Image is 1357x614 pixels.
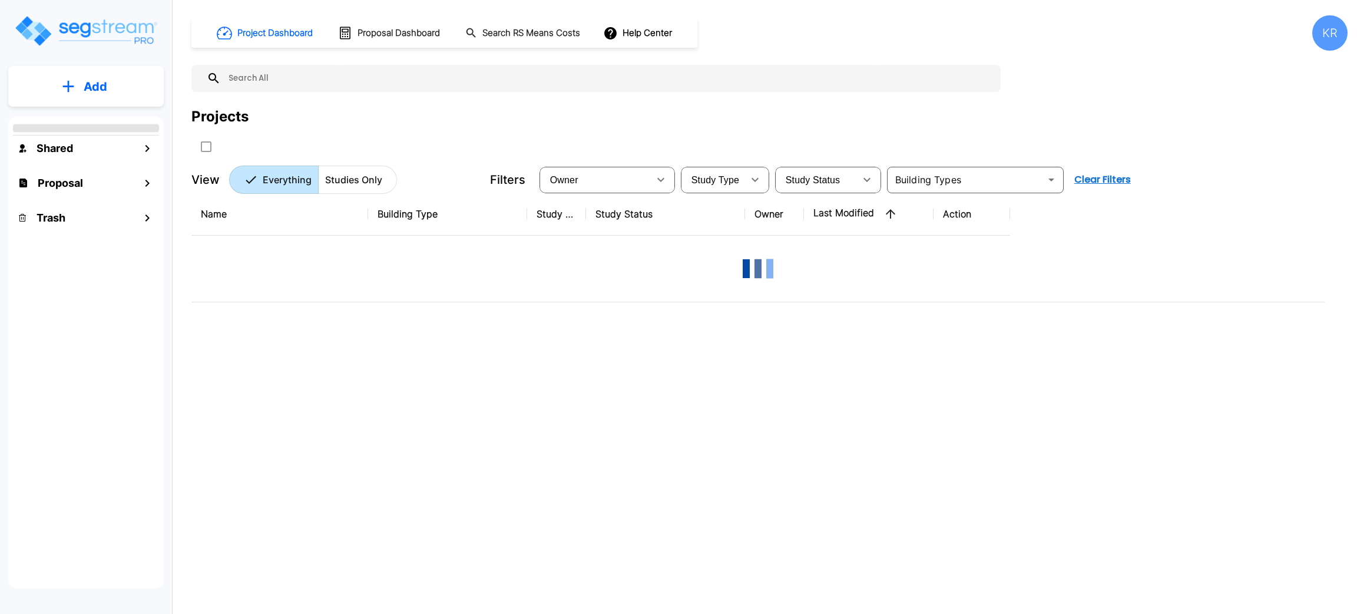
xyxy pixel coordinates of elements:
img: Loading [734,245,782,292]
th: Name [191,193,368,236]
button: SelectAll [194,135,218,159]
th: Study Status [586,193,745,236]
div: Select [542,163,649,196]
button: Studies Only [318,166,397,194]
input: Building Types [891,171,1041,188]
h1: Proposal Dashboard [358,27,440,40]
img: Logo [14,14,158,48]
span: Study Type [691,175,739,185]
h1: Project Dashboard [237,27,313,40]
th: Owner [745,193,804,236]
th: Last Modified [804,193,934,236]
span: Owner [550,175,578,185]
div: KR [1312,15,1348,51]
div: Select [683,163,743,196]
button: Search RS Means Costs [461,22,587,45]
div: Projects [191,106,249,127]
th: Building Type [368,193,527,236]
p: Everything [263,173,312,187]
button: Everything [229,166,319,194]
h1: Search RS Means Costs [482,27,580,40]
div: Select [777,163,855,196]
p: View [191,171,220,189]
span: Study Status [786,175,840,185]
button: Add [8,70,164,104]
p: Filters [490,171,525,189]
button: Help Center [601,22,677,44]
h1: Trash [37,210,65,226]
th: Action [934,193,1010,236]
button: Proposal Dashboard [333,21,446,45]
input: Search All [221,65,995,92]
div: Platform [229,166,397,194]
h1: Shared [37,140,73,156]
th: Study Type [527,193,586,236]
button: Project Dashboard [212,20,319,46]
p: Studies Only [325,173,382,187]
h1: Proposal [38,175,83,191]
button: Open [1043,171,1060,188]
button: Clear Filters [1070,168,1136,192]
p: Add [84,78,107,95]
